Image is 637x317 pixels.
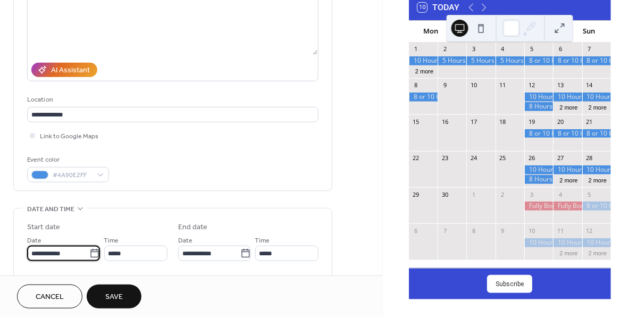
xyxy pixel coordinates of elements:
[585,81,593,89] div: 14
[499,118,507,126] div: 18
[441,227,449,235] div: 7
[524,102,553,111] div: 8 Hours
[409,93,438,102] div: 8 or 10 Hours
[412,118,420,126] div: 15
[40,275,58,286] span: All day
[499,154,507,162] div: 25
[524,238,553,247] div: 10 Hours
[409,56,438,65] div: 10 Hours
[585,227,593,235] div: 12
[556,154,564,162] div: 27
[553,129,582,138] div: 8 or 10 Hours
[499,227,507,235] div: 9
[441,118,449,126] div: 16
[487,275,532,293] button: Subscribe
[555,175,582,184] button: 2 more
[553,202,582,211] div: Fully Booked
[585,154,593,162] div: 28
[527,45,535,53] div: 5
[556,118,564,126] div: 20
[553,165,582,174] div: 10 Hours1
[553,93,582,102] div: 10 Hours
[527,81,535,89] div: 12
[87,285,141,308] button: Save
[524,93,553,102] div: 10 Hours
[527,118,535,126] div: 19
[555,102,582,111] button: 2 more
[584,248,611,257] button: 2 more
[412,45,420,53] div: 1
[499,45,507,53] div: 4
[27,222,60,233] div: Start date
[27,236,41,247] span: Date
[582,129,611,138] div: 8 or 10 Hours
[36,292,64,303] span: Cancel
[441,154,449,162] div: 23
[582,202,611,211] div: 8 or 10 Hours
[104,236,119,247] span: Time
[582,238,611,247] div: 10 Hours
[527,227,535,235] div: 10
[470,81,477,89] div: 10
[441,81,449,89] div: 9
[499,81,507,89] div: 11
[555,248,582,257] button: 2 more
[527,154,535,162] div: 26
[470,118,477,126] div: 17
[470,227,477,235] div: 8
[412,154,420,162] div: 22
[417,21,444,42] div: Mon
[411,66,438,75] button: 2 more
[470,45,477,53] div: 3
[584,175,611,184] button: 2 more
[178,222,208,233] div: End date
[524,56,553,65] div: 8 or 10 Hours
[556,81,564,89] div: 13
[585,118,593,126] div: 21
[441,190,449,198] div: 30
[556,190,564,198] div: 4
[553,56,582,65] div: 8 or 10 Hours
[499,190,507,198] div: 2
[105,292,123,303] span: Save
[27,204,74,215] span: Date and time
[51,65,90,77] div: AI Assistant
[441,45,449,53] div: 2
[527,190,535,198] div: 3
[585,190,593,198] div: 5
[556,45,564,53] div: 6
[582,165,611,174] div: 10 Hours
[582,93,611,102] div: 10 Hours
[496,56,524,65] div: 5 Hours.
[438,56,466,65] div: 5 Hours
[412,190,420,198] div: 29
[556,227,564,235] div: 11
[178,236,192,247] span: Date
[255,236,270,247] span: Time
[40,131,98,143] span: Link to Google Maps
[524,175,553,184] div: 8 Hours
[470,190,477,198] div: 1
[444,21,471,42] div: Tue
[585,45,593,53] div: 7
[524,129,553,138] div: 8 or 10 Hours
[553,238,582,247] div: 10 Hours
[17,285,82,308] button: Cancel
[53,170,92,181] span: #4A90E2FF
[412,227,420,235] div: 6
[524,165,553,174] div: 10 Hours
[582,56,611,65] div: 8 or 10 Hours
[27,94,316,105] div: Location
[31,63,97,77] button: AI Assistant
[27,154,107,165] div: Event color
[466,56,495,65] div: 5 Hours
[524,202,553,211] div: Fully Booked
[584,102,611,111] button: 2 more
[576,21,602,42] div: Sun
[470,154,477,162] div: 24
[412,81,420,89] div: 8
